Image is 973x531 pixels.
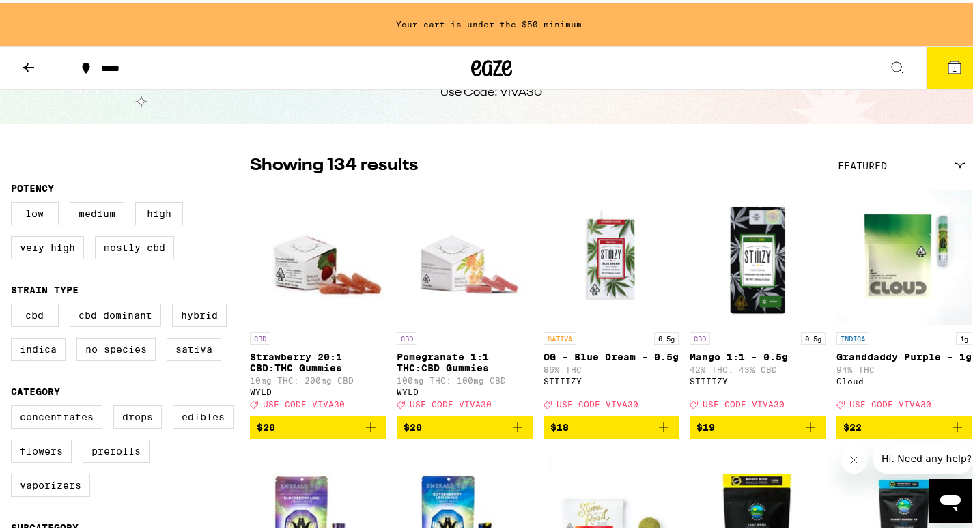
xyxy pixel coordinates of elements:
[690,186,826,323] img: STIIIZY - Mango 1:1 - 0.5g
[167,335,221,358] label: Sativa
[544,186,679,413] a: Open page for OG - Blue Dream - 0.5g from STIIIZY
[95,233,174,257] label: Mostly CBD
[397,373,533,382] p: 100mg THC: 100mg CBD
[956,330,972,342] p: 1g
[836,186,972,323] img: Cloud - Granddaddy Purple - 1g
[11,282,79,293] legend: Strain Type
[410,397,492,406] span: USE CODE VIVA30
[173,403,234,426] label: Edibles
[843,419,862,430] span: $22
[873,441,972,471] iframe: Message from company
[550,419,569,430] span: $18
[250,373,386,382] p: 10mg THC: 200mg CBD
[11,301,59,324] label: CBD
[11,437,72,460] label: Flowers
[257,419,275,430] span: $20
[397,413,533,436] button: Add to bag
[690,330,710,342] p: CBD
[556,397,638,406] span: USE CODE VIVA30
[544,349,679,360] p: OG - Blue Dream - 0.5g
[953,62,957,70] span: 1
[836,186,972,413] a: Open page for Granddaddy Purple - 1g from Cloud
[397,186,533,413] a: Open page for Pomegranate 1:1 THC:CBD Gummies from WYLD
[836,374,972,383] div: Cloud
[703,397,785,406] span: USE CODE VIVA30
[690,186,826,413] a: Open page for Mango 1:1 - 0.5g from STIIIZY
[250,152,418,175] p: Showing 134 results
[11,384,60,394] legend: Category
[801,330,826,342] p: 0.5g
[544,330,576,342] p: SATIVA
[70,199,124,223] label: Medium
[544,186,679,323] img: STIIIZY - OG - Blue Dream - 0.5g
[83,437,150,460] label: Prerolls
[250,330,270,342] p: CBD
[11,471,90,494] label: Vaporizers
[696,419,715,430] span: $19
[690,413,826,436] button: Add to bag
[11,519,79,530] legend: Subcategory
[397,330,417,342] p: CBD
[263,397,345,406] span: USE CODE VIVA30
[135,199,183,223] label: High
[836,330,869,342] p: INDICA
[690,374,826,383] div: STIIIZY
[11,233,84,257] label: Very High
[172,301,227,324] label: Hybrid
[849,397,931,406] span: USE CODE VIVA30
[441,83,543,98] div: Use Code: VIVA30
[76,335,156,358] label: No Species
[250,385,386,394] div: WYLD
[836,413,972,436] button: Add to bag
[11,199,59,223] label: Low
[690,362,826,371] p: 42% THC: 43% CBD
[838,158,887,169] span: Featured
[836,349,972,360] p: Granddaddy Purple - 1g
[11,335,66,358] label: Indica
[544,362,679,371] p: 86% THC
[250,186,386,323] img: WYLD - Strawberry 20:1 CBD:THC Gummies
[544,413,679,436] button: Add to bag
[250,413,386,436] button: Add to bag
[113,403,162,426] label: Drops
[929,476,972,520] iframe: Button to launch messaging window
[404,419,422,430] span: $20
[250,349,386,371] p: Strawberry 20:1 CBD:THC Gummies
[836,362,972,371] p: 94% THC
[250,186,386,413] a: Open page for Strawberry 20:1 CBD:THC Gummies from WYLD
[690,349,826,360] p: Mango 1:1 - 0.5g
[544,374,679,383] div: STIIIZY
[397,349,533,371] p: Pomegranate 1:1 THC:CBD Gummies
[841,444,868,471] iframe: Close message
[11,403,102,426] label: Concentrates
[654,330,679,342] p: 0.5g
[397,385,533,394] div: WYLD
[397,186,533,323] img: WYLD - Pomegranate 1:1 THC:CBD Gummies
[11,180,54,191] legend: Potency
[70,301,161,324] label: CBD Dominant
